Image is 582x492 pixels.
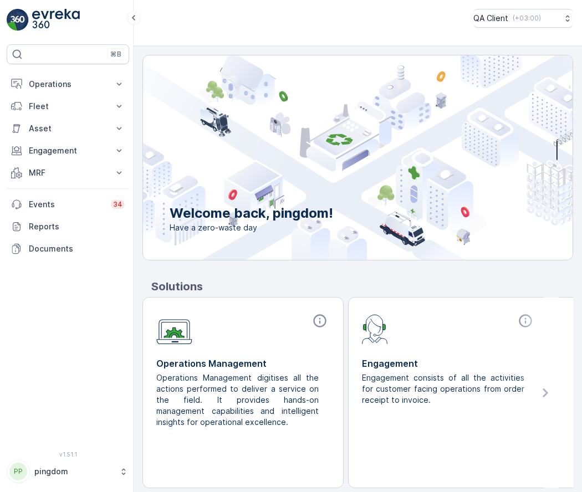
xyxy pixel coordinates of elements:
p: Documents [29,243,125,254]
img: module-icon [362,313,388,344]
button: MRF [7,162,129,184]
p: Engagement [29,145,107,156]
p: Operations [29,79,107,90]
p: 34 [113,200,122,209]
a: Documents [7,238,129,260]
a: Events34 [7,193,129,216]
p: Solutions [151,278,573,295]
p: Events [29,199,104,210]
p: Asset [29,123,107,134]
button: Asset [7,117,129,140]
p: Reports [29,221,125,232]
button: Operations [7,73,129,95]
p: Fleet [29,101,107,112]
p: Operations Management digitises all the actions performed to deliver a service on the field. It p... [156,372,321,428]
p: ⌘B [110,50,121,59]
p: Welcome back, pingdom! [170,204,333,222]
a: Reports [7,216,129,238]
p: pingdom [34,466,114,477]
button: QA Client(+03:00) [473,9,573,28]
p: MRF [29,167,107,178]
p: Engagement consists of all the activities for customer facing operations from order receipt to in... [362,372,527,406]
img: logo [7,9,29,31]
span: Have a zero-waste day [170,222,333,233]
div: PP [9,463,27,480]
img: module-icon [156,313,192,345]
button: Engagement [7,140,129,162]
img: city illustration [93,55,573,260]
p: Operations Management [156,357,330,370]
p: ( +03:00 ) [513,14,541,23]
button: Fleet [7,95,129,117]
p: QA Client [473,13,508,24]
span: v 1.51.1 [7,451,129,458]
p: Engagement [362,357,535,370]
button: PPpingdom [7,460,129,483]
img: logo_light-DOdMpM7g.png [32,9,80,31]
